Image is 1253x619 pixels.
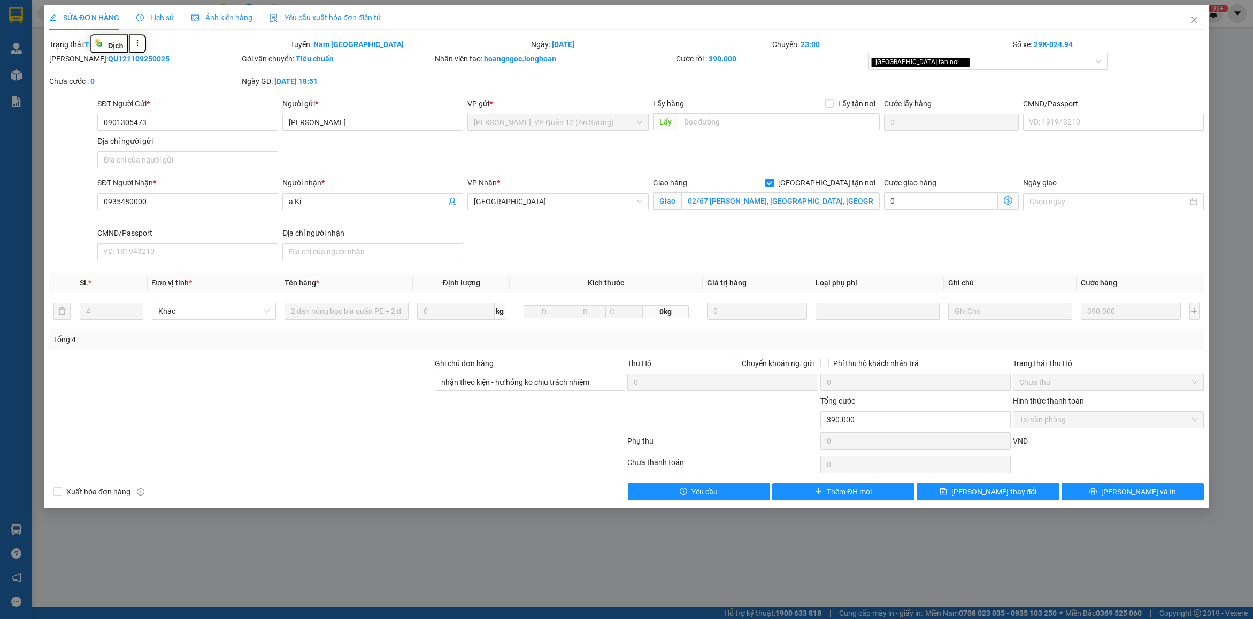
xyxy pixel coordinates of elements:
[152,278,192,287] span: Đơn vị tính
[1034,40,1073,49] b: 29K-024.94
[871,58,970,67] span: [GEOGRAPHIC_DATA] tận nơi
[884,114,1019,131] input: Cước lấy hàng
[474,194,642,210] span: Phú Yên
[801,40,820,49] b: 23:00
[435,374,625,391] input: Ghi chú đơn hàng
[282,227,463,239] div: Địa chỉ người nhận
[653,179,687,187] span: Giao hàng
[1012,38,1204,50] div: Số xe:
[474,114,642,130] span: Hồ Chí Minh: VP Quận 12 (An Sương)
[484,55,556,63] b: hoangngoc.longhoan
[829,358,923,369] span: Phí thu hộ khách nhận trả
[270,13,381,22] span: Yêu cầu xuất hóa đơn điện tử
[274,77,318,86] b: [DATE] 18:51
[97,135,278,147] div: Địa chỉ người gửi
[737,358,818,369] span: Chuyển khoản ng. gửi
[1019,374,1197,390] span: Chưa thu
[242,53,432,65] div: Gói vận chuyển:
[285,303,409,320] input: VD: Bàn, Ghế
[53,303,71,320] button: delete
[1101,486,1176,498] span: [PERSON_NAME] và In
[1023,98,1204,110] div: CMND/Passport
[97,227,278,239] div: CMND/Passport
[707,303,807,320] input: 0
[1013,437,1028,445] span: VND
[435,53,674,65] div: Nhân viên tạo:
[49,13,119,22] span: SỬA ĐƠN HÀNG
[495,303,505,320] span: kg
[282,177,463,189] div: Người nhận
[691,486,718,498] span: Yêu cầu
[191,13,252,22] span: Ảnh kiện hàng
[811,273,944,293] th: Loại phụ phí
[137,488,144,496] span: info-circle
[62,486,135,498] span: Xuất hóa đơn hàng
[653,113,678,130] span: Lấy
[628,483,770,500] button: exclamation-circleYêu cầu
[678,113,880,130] input: Dọc đường
[1189,303,1200,320] button: plus
[242,75,432,87] div: Ngày GD:
[653,99,684,108] span: Lấy hàng
[158,303,270,319] span: Khác
[90,77,95,86] b: 0
[960,59,966,65] span: close
[774,177,880,189] span: [GEOGRAPHIC_DATA] tận nơi
[530,38,771,50] div: Ngày:
[605,305,643,318] input: C
[282,98,463,110] div: Người gửi
[884,99,932,108] label: Cước lấy hàng
[1089,488,1097,496] span: printer
[1190,16,1198,24] span: close
[270,14,278,22] img: icon
[771,38,1012,50] div: Chuyến:
[917,483,1059,500] button: save[PERSON_NAME] thay đổi
[834,98,880,110] span: Lấy tận nơi
[49,53,240,65] div: [PERSON_NAME]:
[435,359,494,368] label: Ghi chú đơn hàng
[49,75,240,87] div: Chưa cước :
[676,53,866,65] div: Cước rồi :
[1029,196,1188,207] input: Ngày giao
[709,55,736,63] b: 390.000
[80,278,88,287] span: SL
[467,98,648,110] div: VP gửi
[97,151,278,168] input: Địa chỉ của người gửi
[815,488,822,496] span: plus
[313,40,404,49] b: Nam [GEOGRAPHIC_DATA]
[827,486,872,498] span: Thêm ĐH mới
[136,13,174,22] span: Lịch sử
[681,192,880,210] input: Giao tận nơi
[552,40,574,49] b: [DATE]
[1081,303,1181,320] input: 0
[296,55,334,63] b: Tiêu chuẩn
[49,14,57,21] span: edit
[1179,5,1209,35] button: Close
[1004,196,1012,205] span: dollar-circle
[884,192,998,210] input: Cước giao hàng
[48,38,289,50] div: Trạng thái:
[626,456,819,475] div: Chưa thanh toán
[643,305,688,318] span: 0kg
[97,98,278,110] div: SĐT Người Gửi
[944,273,1077,293] th: Ghi chú
[951,486,1037,498] span: [PERSON_NAME] thay đổi
[1019,412,1197,428] span: Tại văn phòng
[97,177,278,189] div: SĐT Người Nhận
[443,278,480,287] span: Định lượng
[282,243,463,260] input: Địa chỉ của người nhận
[565,305,606,318] input: R
[524,305,565,318] input: D
[653,192,681,210] span: Giao
[1081,278,1117,287] span: Cước hàng
[772,483,914,500] button: plusThêm ĐH mới
[1013,397,1084,405] label: Hình thức thanh toán
[940,488,947,496] span: save
[707,278,747,287] span: Giá trị hàng
[680,488,687,496] span: exclamation-circle
[627,359,651,368] span: Thu Hộ
[588,278,624,287] span: Kích thước
[108,55,170,63] b: QU121109250025
[136,14,144,21] span: clock-circle
[285,278,319,287] span: Tên hàng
